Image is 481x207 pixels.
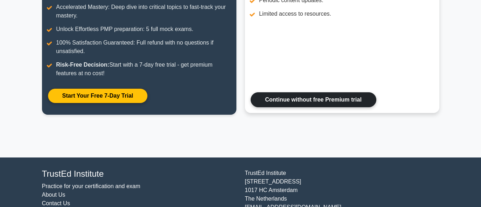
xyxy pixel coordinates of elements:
a: Continue without free Premium trial [251,92,376,107]
a: Contact Us [42,200,70,206]
a: Practice for your certification and exam [42,183,141,189]
a: Start Your Free 7-Day Trial [48,88,148,103]
h4: TrustEd Institute [42,169,236,179]
a: About Us [42,192,66,198]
